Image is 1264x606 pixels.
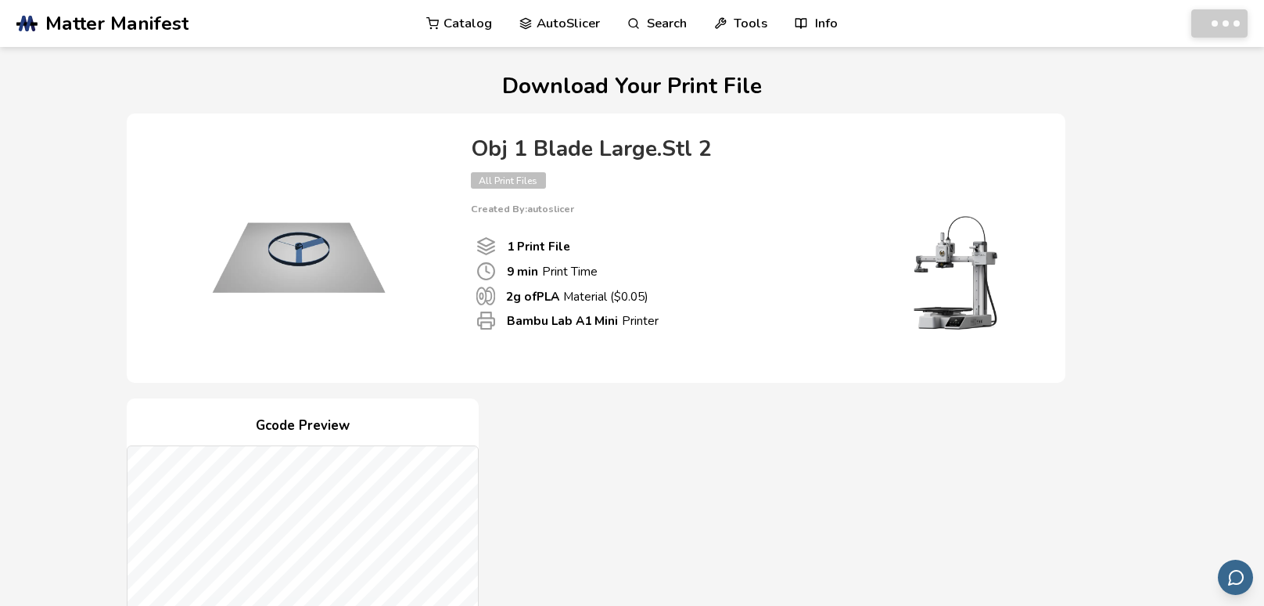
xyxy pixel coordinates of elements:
[506,288,559,305] b: 2 g of PLA
[476,236,496,256] span: Number Of Print files
[506,288,648,305] p: Material ($ 0.05 )
[507,238,570,254] b: 1 Print File
[507,263,598,280] p: Print Time
[507,312,618,329] b: Bambu Lab A1 Mini
[471,204,1034,215] p: Created By: autoslicer
[1218,560,1253,595] button: Send feedback via email
[507,312,659,329] p: Printer
[127,74,1138,99] h1: Download Your Print File
[878,215,1034,332] img: Printer
[471,172,546,189] span: All Print Files
[476,287,495,305] span: Material Used
[476,311,496,330] span: Printer
[507,263,538,280] b: 9 min
[471,137,1034,161] h4: Obj 1 Blade Large.Stl 2
[127,414,479,438] h4: Gcode Preview
[476,262,496,281] span: Print Time
[45,13,189,34] span: Matter Manifest
[142,129,455,364] img: Product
